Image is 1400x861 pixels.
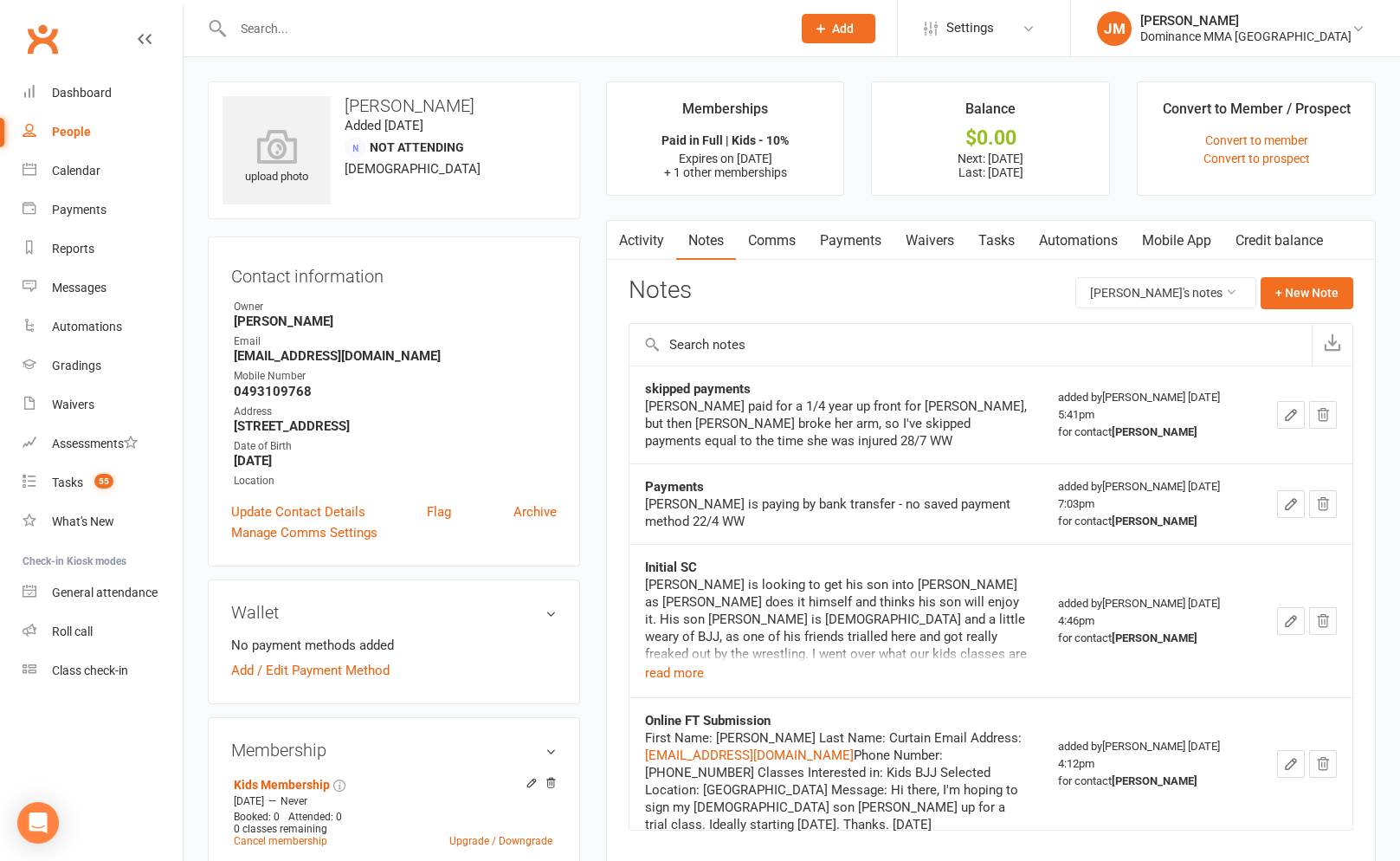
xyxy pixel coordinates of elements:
[1058,424,1246,441] div: for contact
[645,663,704,683] button: read more
[281,795,307,807] span: Never
[664,165,787,179] span: + 1 other memberships
[234,835,327,847] a: Cancel membership
[1058,773,1246,790] div: for contact
[345,161,481,177] span: [DEMOGRAPHIC_DATA]
[231,660,390,681] a: Add / Edit Payment Method
[52,203,106,217] div: Payments
[661,133,789,147] strong: Paid in Full | Kids - 10%
[234,418,557,434] strong: [STREET_ADDRESS]
[1058,389,1246,441] div: added by [PERSON_NAME] [DATE] 5:41pm
[1130,221,1223,261] a: Mobile App
[887,152,1094,179] p: Next: [DATE] Last: [DATE]
[52,664,128,677] div: Class check-in
[52,437,138,450] div: Assessments
[234,811,280,823] span: Booked: 0
[370,140,464,154] span: Not Attending
[234,348,557,364] strong: [EMAIL_ADDRESS][DOMAIN_NAME]
[23,463,183,502] a: Tasks 55
[645,748,854,763] a: [EMAIL_ADDRESS][DOMAIN_NAME]
[513,502,557,522] a: Archive
[1203,152,1310,165] a: Convert to prospect
[946,9,994,48] span: Settings
[94,474,113,489] span: 55
[23,573,183,612] a: General attendance kiosk mode
[231,502,365,522] a: Update Contact Details
[288,811,342,823] span: Attended: 0
[23,230,183,269] a: Reports
[1027,221,1130,261] a: Automations
[23,612,183,651] a: Roll call
[231,741,557,760] h3: Membership
[679,152,772,165] span: Expires on [DATE]
[808,221,894,261] a: Payments
[645,560,697,575] strong: Initial SC
[645,479,704,495] strong: Payments
[231,635,557,656] li: No payment methods added
[23,385,183,424] a: Waivers
[21,17,64,61] a: Clubworx
[231,260,557,286] h3: Contact information
[645,576,1028,819] div: [PERSON_NAME] is looking to get his son into [PERSON_NAME] as [PERSON_NAME] does it himself and t...
[234,404,557,420] div: Address
[23,502,183,541] a: What's New
[23,191,183,230] a: Payments
[23,113,183,152] a: People
[52,476,83,489] div: Tasks
[234,453,557,469] strong: [DATE]
[645,381,751,397] strong: skipped payments
[449,835,552,847] a: Upgrade / Downgrade
[234,368,557,385] div: Mobile Number
[629,277,692,308] h3: Notes
[1223,221,1335,261] a: Credit balance
[223,129,331,186] div: upload photo
[234,778,330,792] a: Kids Membership
[894,221,966,261] a: Waivers
[23,346,183,385] a: Gradings
[427,502,451,522] a: Flag
[645,495,1028,530] div: [PERSON_NAME] is paying by bank transfer - no saved payment method 22/4 WW
[1112,774,1197,787] strong: [PERSON_NAME]
[1261,277,1353,308] button: + New Note
[234,473,557,489] div: Location
[1140,29,1352,44] div: Dominance MMA [GEOGRAPHIC_DATA]
[682,98,768,129] div: Memberships
[1112,425,1197,438] strong: [PERSON_NAME]
[234,384,557,399] strong: 0493109768
[1112,515,1197,528] strong: [PERSON_NAME]
[52,164,100,178] div: Calendar
[1058,630,1246,647] div: for contact
[52,281,106,295] div: Messages
[645,398,1028,450] div: [PERSON_NAME] paid for a 1/4 year up front for [PERSON_NAME], but then [PERSON_NAME] broke her ar...
[234,438,557,455] div: Date of Birth
[23,269,183,307] a: Messages
[629,324,1312,366] input: Search notes
[234,333,557,350] div: Email
[1058,738,1246,790] div: added by [PERSON_NAME] [DATE] 4:12pm
[52,359,101,372] div: Gradings
[228,16,779,41] input: Search...
[23,307,183,346] a: Automations
[736,221,808,261] a: Comms
[231,603,557,622] h3: Wallet
[607,221,676,261] a: Activity
[223,96,565,115] h3: [PERSON_NAME]
[345,118,423,133] time: Added [DATE]
[52,625,93,638] div: Roll call
[832,22,854,36] span: Add
[1205,133,1308,147] a: Convert to member
[231,522,377,543] a: Manage Comms Settings
[645,729,1028,833] div: First Name: [PERSON_NAME] Last Name: Curtain Email Address: Phone Number: [PHONE_NUMBER] Classes ...
[52,242,94,256] div: Reports
[1097,11,1132,46] div: JM
[234,314,557,329] strong: [PERSON_NAME]
[676,221,736,261] a: Notes
[23,152,183,191] a: Calendar
[23,424,183,463] a: Assessments
[1163,98,1351,129] div: Convert to Member / Prospect
[1075,277,1256,308] button: [PERSON_NAME]'s notes
[965,98,1016,129] div: Balance
[966,221,1027,261] a: Tasks
[23,74,183,113] a: Dashboard
[23,651,183,690] a: Class kiosk mode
